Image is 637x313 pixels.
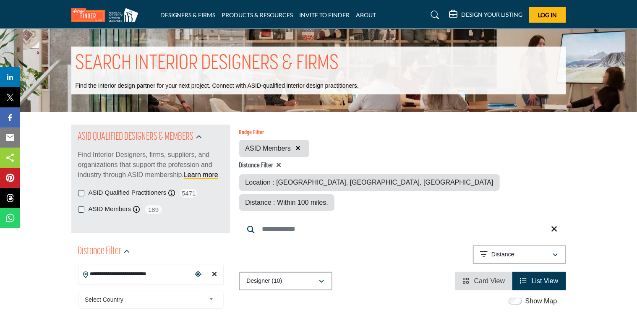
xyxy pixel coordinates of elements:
span: Location : [GEOGRAPHIC_DATA], [GEOGRAPHIC_DATA], [GEOGRAPHIC_DATA] [245,179,493,186]
li: Card View [455,272,512,290]
h6: Badge Filter [239,130,309,137]
a: DESIGNERS & FIRMS [160,11,216,18]
h5: DESIGN YOUR LISTING [462,11,523,18]
a: PRODUCTS & RESOURCES [222,11,293,18]
span: Select Country [85,295,206,305]
h2: Distance Filter [78,244,122,259]
h1: SEARCH INTERIOR DESIGNERS & FIRMS [76,51,339,77]
a: ABOUT [356,11,376,18]
a: INVITE TO FINDER [300,11,350,18]
label: Show Map [525,296,557,306]
label: ASID Qualified Practitioners [89,188,167,198]
div: DESIGN YOUR LISTING [449,10,523,20]
span: Distance : Within 100 miles. [245,199,328,206]
a: Search [423,8,445,22]
span: 5471 [179,188,198,198]
button: Distance [473,245,566,264]
input: ASID Members checkbox [78,206,84,213]
p: Distance [491,250,514,259]
p: Designer (10) [247,277,282,285]
h2: ASID QUALIFIED DESIGNERS & MEMBERS [78,130,194,145]
span: Card View [474,277,505,284]
div: Choose your current location [192,266,204,284]
span: Log In [538,11,557,18]
input: Search Keyword [239,219,566,239]
input: ASID Qualified Practitioners checkbox [78,190,84,196]
img: Site Logo [71,8,143,22]
span: List View [532,277,559,284]
a: View List [520,277,558,284]
p: Find Interior Designers, firms, suppliers, and organizations that support the profession and indu... [78,150,224,180]
input: Search Location [78,266,192,282]
p: Find the interior design partner for your next project. Connect with ASID-qualified interior desi... [76,82,359,90]
span: 189 [144,204,163,215]
li: List View [512,272,566,290]
a: Learn more [184,171,218,178]
button: Log In [529,7,566,23]
label: ASID Members [89,204,131,214]
a: View Card [462,277,505,284]
h4: Distance Filter [239,162,566,170]
span: ASID Members [245,143,291,154]
button: Designer (10) [239,272,332,290]
div: Clear search location [209,266,221,284]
